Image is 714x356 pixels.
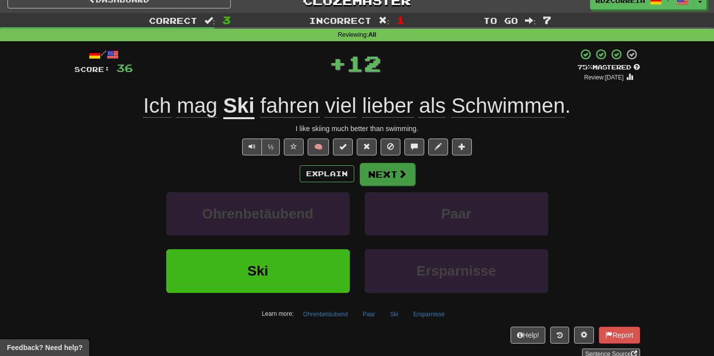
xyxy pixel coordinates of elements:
span: : [379,16,389,25]
span: 36 [116,62,133,74]
button: Play sentence audio (ctl+space) [242,139,262,155]
strong: All [368,31,376,38]
div: I like skiing much better than swimming. [74,124,640,134]
button: Report [599,327,640,344]
span: 75 % [578,63,592,71]
span: Ski [247,263,268,279]
button: Edit sentence (alt+d) [428,139,448,155]
button: 🧠 [308,139,329,155]
button: Ersparnisse [365,249,548,292]
button: Set this sentence to 100% Mastered (alt+m) [333,139,353,155]
span: Paar [441,206,471,221]
span: : [204,16,215,25]
span: lieber [362,94,413,118]
button: Discuss sentence (alt+u) [404,139,424,155]
button: Next [360,163,415,186]
span: 3 [222,14,231,26]
span: + [329,48,346,78]
span: Ich [143,94,171,118]
button: Help! [511,327,546,344]
small: Review: [DATE] [584,74,624,81]
span: viel [325,94,356,118]
small: Learn more: [262,310,294,317]
span: : [525,16,536,25]
button: Round history (alt+y) [550,327,569,344]
span: fahren [260,94,320,118]
span: 1 [396,14,405,26]
span: Correct [149,15,197,25]
button: Ohrenbetäubend [298,307,353,322]
span: mag [177,94,217,118]
button: Ski [166,249,350,292]
span: To go [483,15,518,25]
span: Schwimmen [452,94,565,118]
span: Ersparnisse [416,263,496,279]
button: Reset to 0% Mastered (alt+r) [357,139,377,155]
span: Ohrenbetäubend [202,206,313,221]
span: . [255,94,571,118]
button: Paar [365,192,548,235]
span: als [419,94,446,118]
button: Ersparnisse [408,307,450,322]
div: Text-to-speech controls [240,139,280,155]
button: Favorite sentence (alt+f) [284,139,304,155]
span: 7 [543,14,551,26]
u: Ski [223,94,255,119]
button: Ohrenbetäubend [166,192,350,235]
button: Paar [357,307,381,322]
button: Ski [385,307,404,322]
button: Explain [300,165,354,182]
span: Incorrect [309,15,372,25]
button: Ignore sentence (alt+i) [381,139,400,155]
span: Score: [74,65,110,73]
div: Mastered [578,63,640,72]
span: Open feedback widget [7,343,82,353]
button: ½ [261,139,280,155]
span: 12 [346,51,381,75]
div: / [74,48,133,61]
button: Add to collection (alt+a) [452,139,472,155]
